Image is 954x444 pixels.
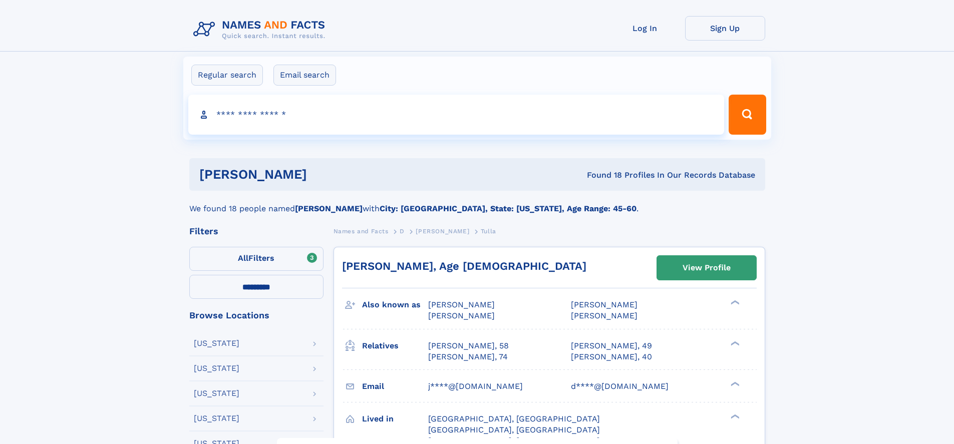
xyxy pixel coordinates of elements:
[447,170,755,181] div: Found 18 Profiles In Our Records Database
[194,414,239,422] div: [US_STATE]
[273,65,336,86] label: Email search
[571,340,652,351] a: [PERSON_NAME], 49
[189,16,334,43] img: Logo Names and Facts
[481,228,496,235] span: Tulla
[362,378,428,395] h3: Email
[400,225,405,237] a: D
[238,253,248,263] span: All
[380,204,637,213] b: City: [GEOGRAPHIC_DATA], State: [US_STATE], Age Range: 45-60
[729,95,766,135] button: Search Button
[189,247,324,271] label: Filters
[728,299,740,306] div: ❯
[362,296,428,313] h3: Also known as
[428,351,508,362] a: [PERSON_NAME], 74
[199,168,447,181] h1: [PERSON_NAME]
[657,256,756,280] a: View Profile
[428,300,495,309] span: [PERSON_NAME]
[728,413,740,419] div: ❯
[362,337,428,354] h3: Relatives
[428,414,600,423] span: [GEOGRAPHIC_DATA], [GEOGRAPHIC_DATA]
[428,311,495,320] span: [PERSON_NAME]
[416,228,469,235] span: [PERSON_NAME]
[189,311,324,320] div: Browse Locations
[295,204,363,213] b: [PERSON_NAME]
[571,300,638,309] span: [PERSON_NAME]
[342,260,586,272] a: [PERSON_NAME], Age [DEMOGRAPHIC_DATA]
[683,256,731,279] div: View Profile
[428,340,509,351] a: [PERSON_NAME], 58
[685,16,765,41] a: Sign Up
[334,225,389,237] a: Names and Facts
[416,225,469,237] a: [PERSON_NAME]
[362,410,428,427] h3: Lived in
[428,425,600,434] span: [GEOGRAPHIC_DATA], [GEOGRAPHIC_DATA]
[189,191,765,215] div: We found 18 people named with .
[728,340,740,346] div: ❯
[728,380,740,387] div: ❯
[188,95,725,135] input: search input
[400,228,405,235] span: D
[194,339,239,347] div: [US_STATE]
[605,16,685,41] a: Log In
[571,311,638,320] span: [PERSON_NAME]
[191,65,263,86] label: Regular search
[571,351,652,362] a: [PERSON_NAME], 40
[194,389,239,397] div: [US_STATE]
[194,364,239,372] div: [US_STATE]
[189,227,324,236] div: Filters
